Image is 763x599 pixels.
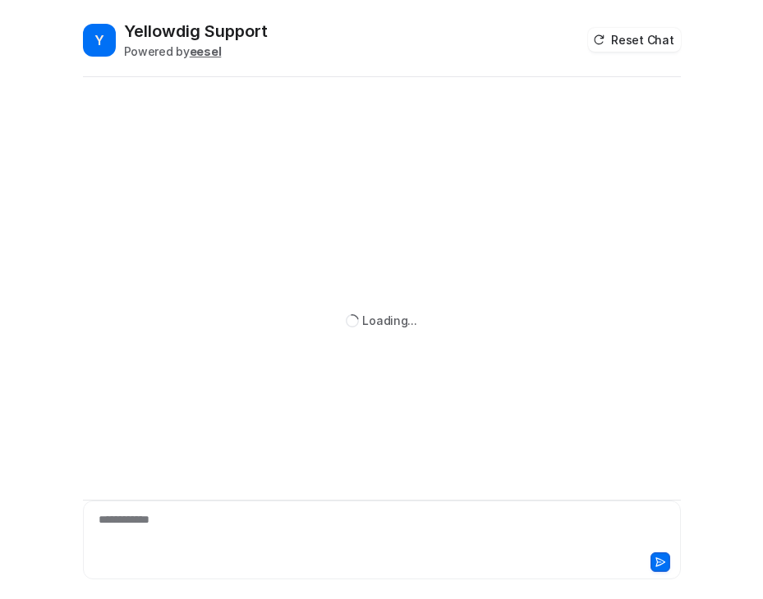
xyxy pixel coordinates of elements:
div: Powered by [124,43,268,60]
h2: Yellowdig Support [124,20,268,43]
div: Loading... [362,312,416,329]
button: Reset Chat [588,28,680,52]
b: eesel [190,44,222,58]
span: Y [83,24,116,57]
